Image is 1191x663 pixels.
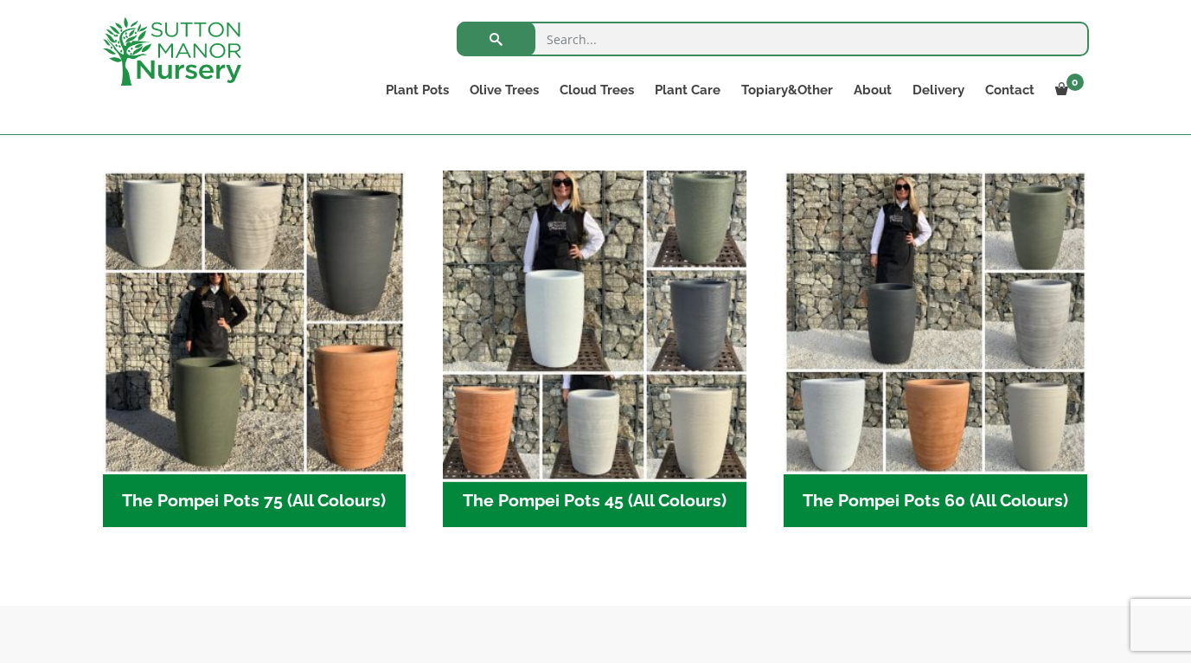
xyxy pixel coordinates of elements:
[436,163,754,481] img: The Pompei Pots 45 (All Colours)
[975,78,1045,102] a: Contact
[457,22,1089,56] input: Search...
[784,474,1087,528] h2: The Pompei Pots 60 (All Colours)
[1045,78,1089,102] a: 0
[1066,74,1084,91] span: 0
[443,171,746,527] a: Visit product category The Pompei Pots 45 (All Colours)
[644,78,731,102] a: Plant Care
[784,171,1087,527] a: Visit product category The Pompei Pots 60 (All Colours)
[103,474,407,528] h2: The Pompei Pots 75 (All Colours)
[375,78,459,102] a: Plant Pots
[731,78,843,102] a: Topiary&Other
[902,78,975,102] a: Delivery
[103,17,241,86] img: logo
[103,171,407,527] a: Visit product category The Pompei Pots 75 (All Colours)
[443,474,746,528] h2: The Pompei Pots 45 (All Colours)
[784,171,1087,474] img: The Pompei Pots 60 (All Colours)
[549,78,644,102] a: Cloud Trees
[843,78,902,102] a: About
[459,78,549,102] a: Olive Trees
[103,171,407,474] img: The Pompei Pots 75 (All Colours)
